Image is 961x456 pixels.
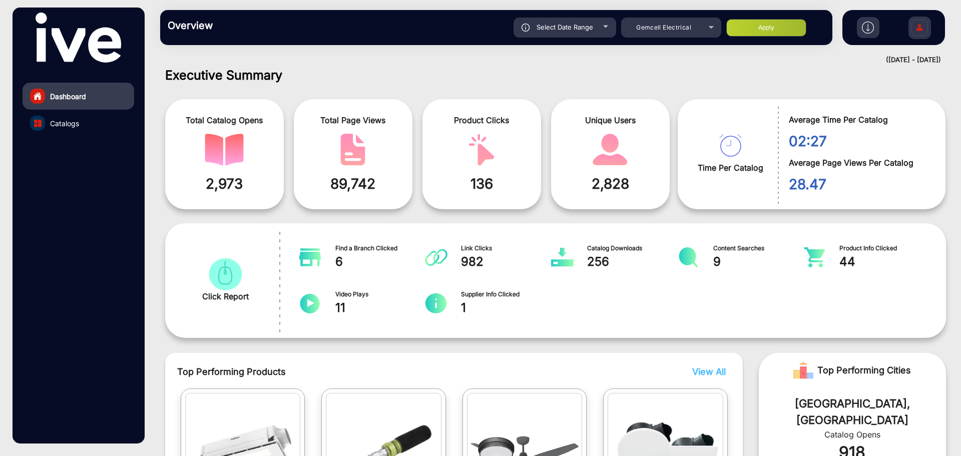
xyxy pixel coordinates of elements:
span: Find a Branch Clicked [335,244,426,253]
span: 2,828 [559,173,662,194]
img: h2download.svg [862,22,874,34]
span: 89,742 [301,173,405,194]
span: Catalog Downloads [587,244,678,253]
img: catalog [206,258,245,290]
img: catalog [462,134,501,166]
span: 28.47 [789,174,930,195]
img: Rank image [793,360,813,380]
span: Dashboard [50,91,86,102]
div: [GEOGRAPHIC_DATA], [GEOGRAPHIC_DATA] [774,395,931,428]
span: View All [692,366,726,377]
img: catalog [425,293,447,313]
span: Average Page Views Per Catalog [789,157,930,169]
span: Video Plays [335,290,426,299]
span: Link Clicks [461,244,552,253]
span: 2,973 [173,173,276,194]
img: icon [522,24,530,32]
span: Unique Users [559,114,662,126]
div: Catalog Opens [774,428,931,440]
h3: Overview [168,20,308,32]
span: 136 [430,173,534,194]
img: catalog [803,247,826,267]
span: 9 [713,253,804,271]
a: Catalogs [23,110,134,137]
h1: Executive Summary [165,68,946,83]
img: catalog [333,134,372,166]
img: catalog [719,134,742,157]
span: 1 [461,299,552,317]
img: catalog [425,247,447,267]
span: 11 [335,299,426,317]
span: 6 [335,253,426,271]
span: 256 [587,253,678,271]
div: ([DATE] - [DATE]) [150,55,941,65]
span: Total Catalog Opens [173,114,276,126]
button: Apply [726,19,806,37]
img: catalog [677,247,700,267]
a: Dashboard [23,83,134,110]
span: Content Searches [713,244,804,253]
span: Average Time Per Catalog [789,114,930,126]
img: home [33,92,42,101]
span: 982 [461,253,552,271]
span: Top Performing Cities [817,360,911,380]
span: Gemcell Electrical [636,24,691,31]
img: catalog [299,293,321,313]
span: Catalogs [50,118,79,129]
img: vmg-logo [36,13,121,63]
span: Supplier Info Clicked [461,290,552,299]
img: catalog [299,247,321,267]
img: Sign%20Up.svg [909,12,930,47]
span: Click Report [202,290,249,302]
img: catalog [205,134,244,166]
span: Product Clicks [430,114,534,126]
span: Top Performing Products [177,365,599,378]
span: Product Info Clicked [839,244,930,253]
img: catalog [591,134,630,166]
img: catalog [551,247,574,267]
button: View All [690,365,723,378]
span: Select Date Range [537,23,593,31]
img: catalog [34,120,42,127]
span: 44 [839,253,930,271]
span: Total Page Views [301,114,405,126]
span: 02:27 [789,131,930,152]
